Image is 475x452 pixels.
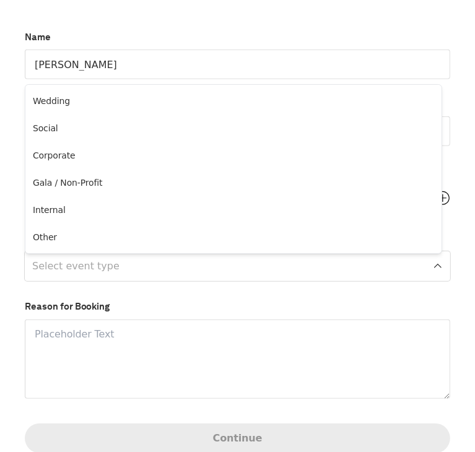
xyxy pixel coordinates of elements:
[33,204,66,216] span: Internal
[33,95,70,107] span: Wedding
[33,122,58,134] span: Social
[33,149,76,162] span: Corporate
[33,176,102,189] span: Gala / Non-Profit
[33,231,57,243] span: Other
